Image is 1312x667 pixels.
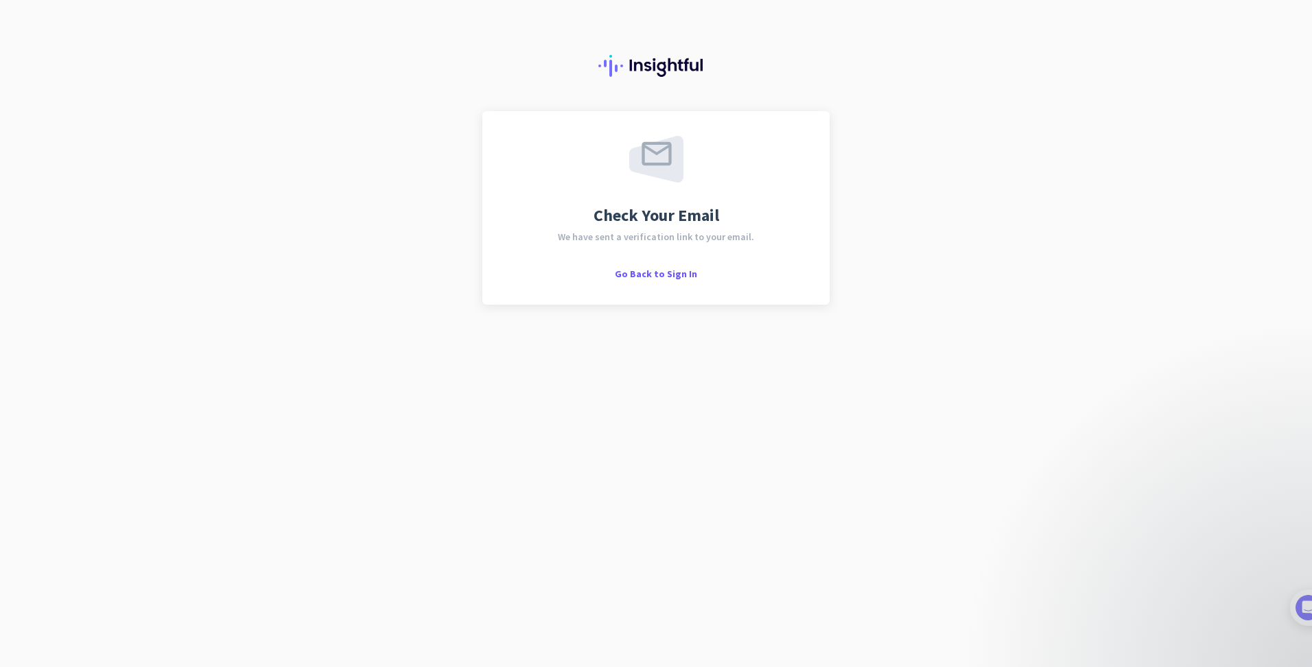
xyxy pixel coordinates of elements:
[629,136,683,183] img: email-sent
[594,207,719,224] span: Check Your Email
[1031,369,1305,660] iframe: Intercom notifications message
[558,232,754,242] span: We have sent a verification link to your email.
[615,268,697,280] span: Go Back to Sign In
[598,55,714,77] img: Insightful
